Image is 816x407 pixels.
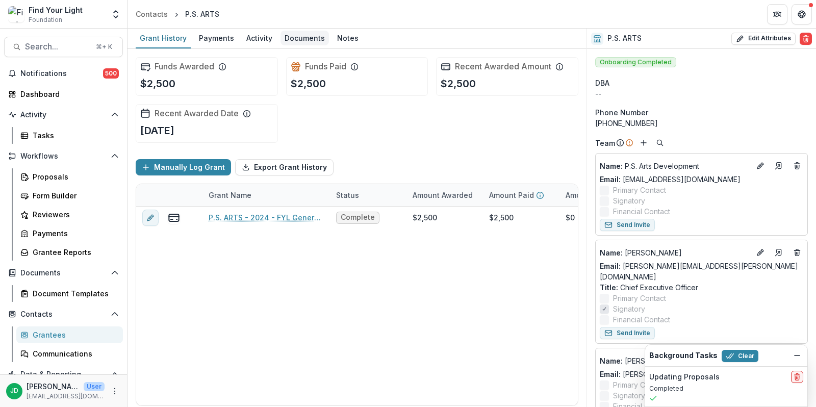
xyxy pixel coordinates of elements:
[16,326,123,343] a: Grantees
[16,225,123,242] a: Payments
[771,158,787,174] a: Go to contact
[483,184,559,206] div: Amount Paid
[209,212,324,223] a: P.S. ARTS - 2024 - FYL General Grant Application
[489,212,514,223] div: $2,500
[566,212,575,223] div: $0
[27,381,80,392] p: [PERSON_NAME]
[791,349,803,362] button: Dismiss
[103,68,119,79] span: 500
[136,31,191,45] div: Grant History
[280,31,329,45] div: Documents
[4,306,123,322] button: Open Contacts
[140,123,174,138] p: [DATE]
[20,69,103,78] span: Notifications
[280,29,329,48] a: Documents
[600,282,803,293] p: Chief Executive Officer
[33,247,115,258] div: Grantee Reports
[722,350,758,362] button: Clear
[202,184,330,206] div: Grant Name
[20,111,107,119] span: Activity
[195,29,238,48] a: Payments
[600,261,803,282] a: Email: [PERSON_NAME][EMAIL_ADDRESS][PERSON_NAME][DOMAIN_NAME]
[20,310,107,319] span: Contacts
[441,76,476,91] p: $2,500
[767,4,787,24] button: Partners
[341,213,375,222] span: Complete
[406,184,483,206] div: Amount Awarded
[754,246,767,259] button: Edit
[613,195,645,206] span: Signatory
[600,247,750,258] p: [PERSON_NAME]
[109,4,123,24] button: Open entity switcher
[185,9,219,19] div: P.S. ARTS
[242,31,276,45] div: Activity
[649,384,803,393] p: Completed
[649,351,718,360] h2: Background Tasks
[155,109,239,118] h2: Recent Awarded Date
[84,382,105,391] p: User
[613,314,670,325] span: Financial Contact
[600,357,623,365] span: Name :
[33,171,115,182] div: Proposals
[607,34,642,43] h2: P.S. ARTS
[595,118,808,129] div: [PHONE_NUMBER]
[16,345,123,362] a: Communications
[4,86,123,103] a: Dashboard
[595,57,676,67] span: Onboarding Completed
[4,65,123,82] button: Notifications500
[4,366,123,383] button: Open Data & Reporting
[333,31,363,45] div: Notes
[559,184,636,206] div: Amount Payable
[566,190,624,200] p: Amount Payable
[33,209,115,220] div: Reviewers
[600,161,750,171] a: Name: P.S. Arts Development
[613,303,645,314] span: Signatory
[20,269,107,277] span: Documents
[654,137,666,149] button: Search
[330,184,406,206] div: Status
[731,33,796,45] button: Edit Attributes
[754,160,767,172] button: Edit
[4,37,123,57] button: Search...
[613,185,666,195] span: Primary Contact
[33,288,115,299] div: Document Templates
[600,355,750,366] p: [PERSON_NAME]
[4,265,123,281] button: Open Documents
[20,152,107,161] span: Workflows
[600,162,623,170] span: Name :
[333,29,363,48] a: Notes
[305,62,346,71] h2: Funds Paid
[800,33,812,45] button: Delete
[16,168,123,185] a: Proposals
[8,6,24,22] img: Find Your Light
[33,130,115,141] div: Tasks
[25,42,90,52] span: Search...
[136,159,231,175] button: Manually Log Grant
[406,190,479,200] div: Amount Awarded
[29,5,83,15] div: Find Your Light
[136,9,168,19] div: Contacts
[600,247,750,258] a: Name: [PERSON_NAME]
[155,62,214,71] h2: Funds Awarded
[600,248,623,257] span: Name :
[16,206,123,223] a: Reviewers
[613,379,666,390] span: Primary Contact
[595,78,609,88] span: DBA
[637,137,650,149] button: Add
[600,175,621,184] span: Email:
[600,262,621,270] span: Email:
[140,76,175,91] p: $2,500
[33,329,115,340] div: Grantees
[242,29,276,48] a: Activity
[600,161,750,171] p: P.S. Arts Development
[791,246,803,259] button: Deletes
[16,127,123,144] a: Tasks
[10,388,18,394] div: Jeffrey Dollinger
[16,244,123,261] a: Grantee Reports
[489,190,534,200] p: Amount Paid
[455,62,551,71] h2: Recent Awarded Amount
[595,138,615,148] p: Team
[20,370,107,379] span: Data & Reporting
